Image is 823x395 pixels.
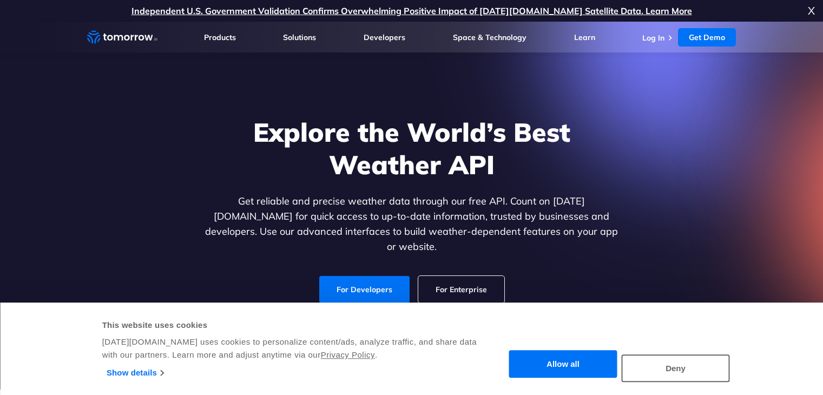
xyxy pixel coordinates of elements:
a: Show details [107,365,163,381]
a: Independent U.S. Government Validation Confirms Overwhelming Positive Impact of [DATE][DOMAIN_NAM... [131,5,692,16]
a: Get Demo [678,28,736,47]
a: Solutions [283,32,316,42]
a: Privacy Policy [321,350,375,359]
a: Space & Technology [453,32,526,42]
a: For Enterprise [418,276,504,303]
a: Log In [642,33,664,43]
h1: Explore the World’s Best Weather API [203,116,621,181]
button: Allow all [509,351,617,378]
p: Get reliable and precise weather data through our free API. Count on [DATE][DOMAIN_NAME] for quic... [203,194,621,254]
a: Developers [364,32,405,42]
div: This website uses cookies [102,319,478,332]
a: For Developers [319,276,410,303]
a: Products [204,32,236,42]
a: Learn [574,32,595,42]
a: Home link [87,29,157,45]
div: [DATE][DOMAIN_NAME] uses cookies to personalize content/ads, analyze traffic, and share data with... [102,335,478,361]
button: Deny [622,354,730,382]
